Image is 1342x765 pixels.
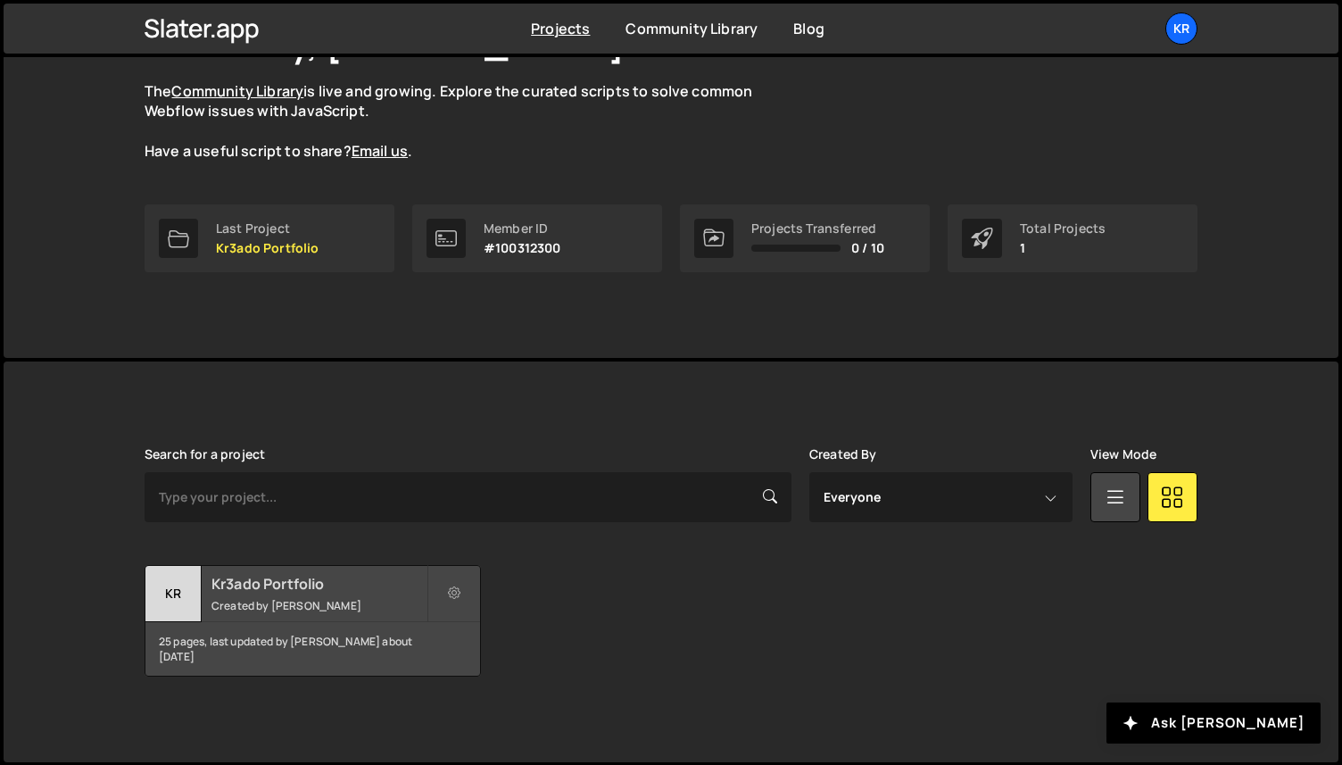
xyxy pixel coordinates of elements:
label: View Mode [1090,447,1156,461]
small: Created by [PERSON_NAME] [211,598,427,613]
div: Total Projects [1020,221,1106,236]
div: 25 pages, last updated by [PERSON_NAME] about [DATE] [145,622,480,676]
p: Kr3ado Portfolio [216,241,319,255]
p: #100312300 [484,241,561,255]
input: Type your project... [145,472,791,522]
a: Email us [352,141,408,161]
a: Blog [793,19,824,38]
h2: Kr3ado Portfolio [211,574,427,594]
p: The is live and growing. Explore the curated scripts to solve common Webflow issues with JavaScri... [145,81,787,162]
div: Last Project [216,221,319,236]
a: Projects [531,19,590,38]
a: Community Library [625,19,758,38]
a: kr [1165,12,1197,45]
div: Kr [145,566,202,622]
a: Kr Kr3ado Portfolio Created by [PERSON_NAME] 25 pages, last updated by [PERSON_NAME] about [DATE] [145,565,481,677]
div: Projects Transferred [751,221,884,236]
a: Last Project Kr3ado Portfolio [145,204,394,272]
span: 0 / 10 [851,241,884,255]
label: Created By [809,447,877,461]
div: Member ID [484,221,561,236]
label: Search for a project [145,447,265,461]
a: Community Library [171,81,303,101]
p: 1 [1020,241,1106,255]
button: Ask [PERSON_NAME] [1106,703,1321,744]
